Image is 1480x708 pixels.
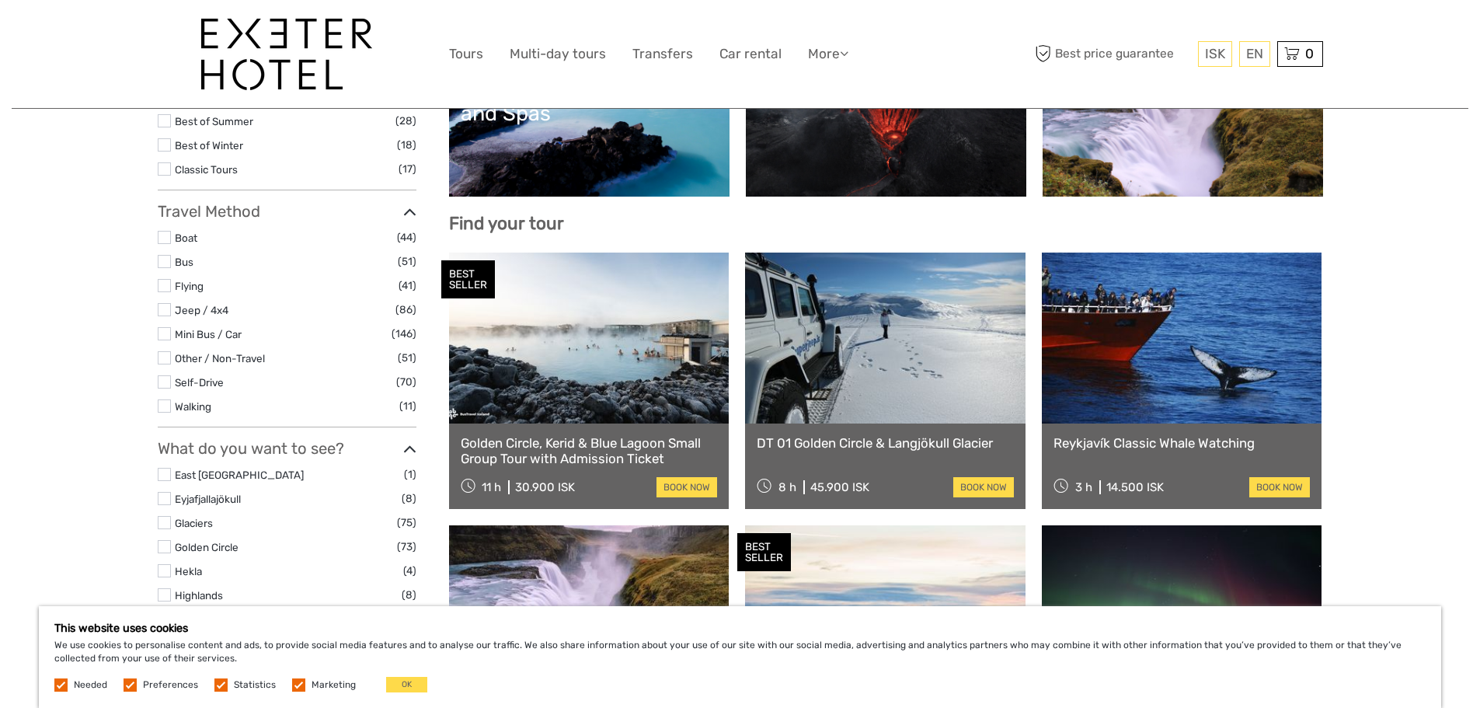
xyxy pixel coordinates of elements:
span: (75) [397,514,416,532]
img: 1336-96d47ae6-54fc-4907-bf00-0fbf285a6419_logo_big.jpg [201,19,372,90]
a: DT 01 Golden Circle & Langjökull Glacier [757,435,1014,451]
div: 14.500 ISK [1106,480,1164,494]
span: (41) [399,277,416,295]
span: (44) [397,228,416,246]
a: Other / Non-Travel [175,352,265,364]
span: (86) [395,301,416,319]
a: Tours [449,43,483,65]
a: Classic Tours [175,163,238,176]
a: Mini Bus / Car [175,328,242,340]
a: More [808,43,848,65]
a: Boat [175,232,197,244]
span: (17) [399,160,416,178]
span: (11) [399,397,416,415]
a: Glaciers [175,517,213,529]
div: EN [1239,41,1270,67]
a: Bus [175,256,193,268]
label: Marketing [312,678,356,692]
span: (8) [402,490,416,507]
span: (146) [392,325,416,343]
label: Preferences [143,678,198,692]
span: (70) [396,373,416,391]
button: Open LiveChat chat widget [179,24,197,43]
span: ISK [1205,46,1225,61]
a: Reykjavík Classic Whale Watching [1053,435,1311,451]
span: (73) [397,538,416,556]
button: OK [386,677,427,692]
a: Car rental [719,43,782,65]
h3: Travel Method [158,202,416,221]
a: Lagoons, Nature Baths and Spas [461,76,718,185]
div: BEST SELLER [441,260,495,299]
div: 30.900 ISK [515,480,575,494]
a: Golden Circle, Kerid & Blue Lagoon Small Group Tour with Admission Ticket [461,435,718,467]
a: Jeep / 4x4 [175,304,228,316]
span: (51) [398,349,416,367]
label: Needed [74,678,107,692]
span: 0 [1303,46,1316,61]
a: Best of Winter [175,139,243,152]
a: Lava and Volcanoes [757,76,1015,185]
a: Multi-day tours [510,43,606,65]
a: book now [656,477,717,497]
span: 11 h [482,480,501,494]
a: East [GEOGRAPHIC_DATA] [175,469,304,481]
div: We use cookies to personalise content and ads, to provide social media features and to analyse ou... [39,606,1441,708]
a: Golden Circle [1054,76,1311,185]
a: Highlands [175,589,223,602]
span: 3 h [1075,480,1092,494]
div: BEST SELLER [737,533,791,572]
h3: What do you want to see? [158,439,416,458]
span: (1) [404,466,416,483]
span: (51) [398,253,416,270]
label: Statistics [234,678,276,692]
div: 45.900 ISK [810,480,869,494]
span: Best price guarantee [1032,41,1194,67]
a: book now [953,477,1014,497]
span: 8 h [778,480,796,494]
a: Eyjafjallajökull [175,493,241,505]
a: Walking [175,400,211,413]
a: Hekla [175,565,202,577]
a: Best of Summer [175,115,253,127]
span: (28) [395,112,416,130]
b: Find your tour [449,213,564,234]
a: Flying [175,280,204,292]
span: (18) [397,136,416,154]
span: (4) [403,562,416,580]
p: We're away right now. Please check back later! [22,27,176,40]
span: (8) [402,586,416,604]
a: book now [1249,477,1310,497]
a: Golden Circle [175,541,239,553]
a: Transfers [632,43,693,65]
h5: This website uses cookies [54,622,1426,635]
a: Self-Drive [175,376,224,389]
